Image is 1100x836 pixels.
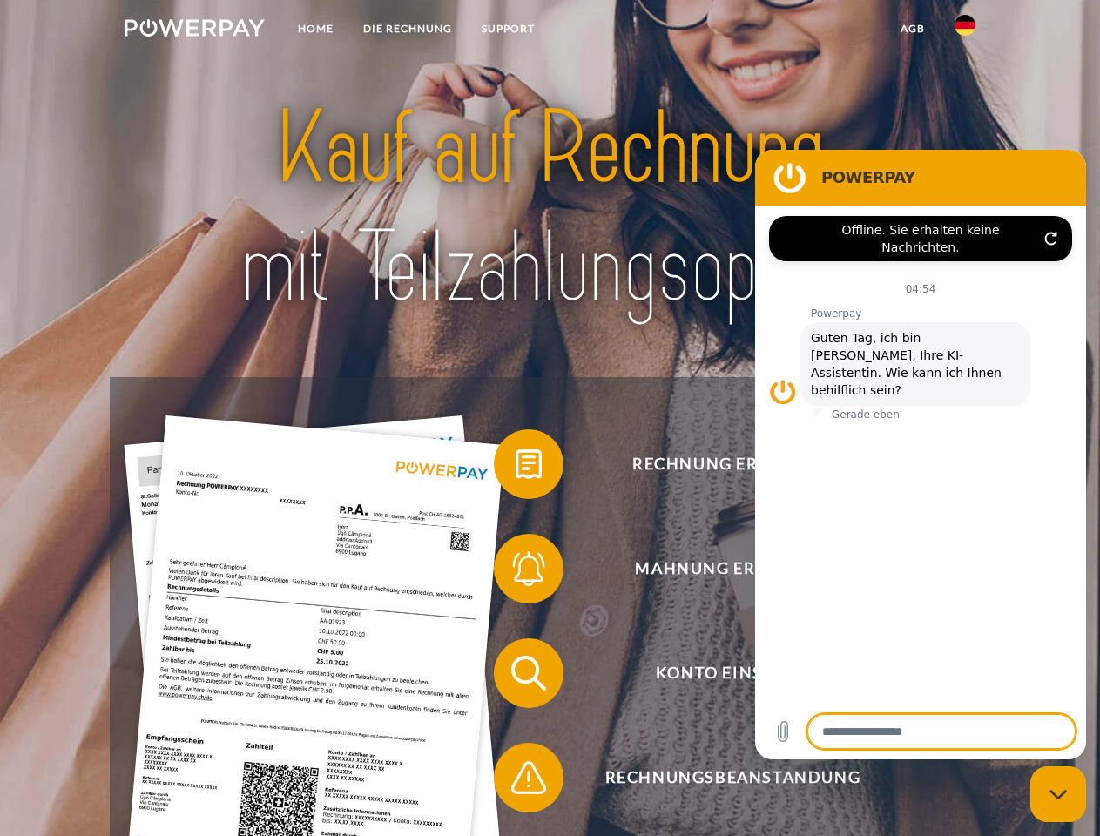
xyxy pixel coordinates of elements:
[125,19,265,37] img: logo-powerpay-white.svg
[519,638,946,708] span: Konto einsehen
[494,743,947,812] button: Rechnungsbeanstandung
[494,534,947,603] button: Mahnung erhalten?
[494,638,947,708] button: Konto einsehen
[507,651,550,695] img: qb_search.svg
[519,743,946,812] span: Rechnungsbeanstandung
[519,534,946,603] span: Mahnung erhalten?
[507,756,550,799] img: qb_warning.svg
[348,13,467,44] a: DIE RECHNUNG
[1030,766,1086,822] iframe: Schaltfläche zum Öffnen des Messaging-Fensters; Konversation läuft
[519,429,946,499] span: Rechnung erhalten?
[507,442,550,486] img: qb_bill.svg
[886,13,940,44] a: agb
[166,84,934,334] img: title-powerpay_de.svg
[955,15,975,36] img: de
[507,547,550,590] img: qb_bell.svg
[467,13,550,44] a: SUPPORT
[755,150,1086,759] iframe: Messaging-Fenster
[283,13,348,44] a: Home
[494,429,947,499] button: Rechnung erhalten?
